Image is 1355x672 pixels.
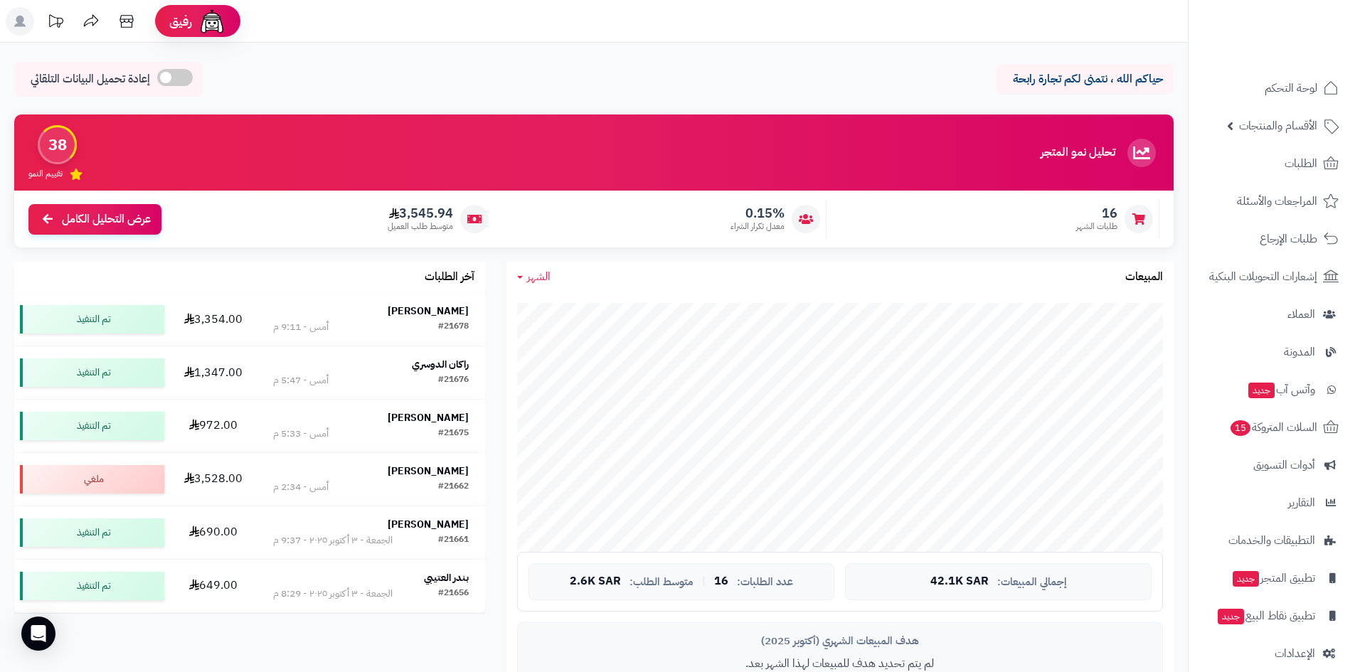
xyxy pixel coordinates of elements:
div: #21675 [438,427,469,441]
span: التطبيقات والخدمات [1228,530,1315,550]
a: المراجعات والأسئلة [1197,184,1346,218]
a: إشعارات التحويلات البنكية [1197,260,1346,294]
div: #21661 [438,533,469,548]
span: لوحة التحكم [1265,78,1317,98]
span: إعادة تحميل البيانات التلقائي [31,71,150,87]
td: 3,528.00 [170,453,257,506]
div: تم التنفيذ [20,412,164,440]
a: السلات المتروكة15 [1197,410,1346,444]
span: 16 [714,575,728,588]
a: الطلبات [1197,146,1346,181]
a: أدوات التسويق [1197,448,1346,482]
td: 649.00 [170,560,257,612]
span: جديد [1218,609,1244,624]
strong: [PERSON_NAME] [388,410,469,425]
div: هدف المبيعات الشهري (أكتوبر 2025) [528,634,1152,649]
img: logo-2.png [1258,25,1341,55]
span: تطبيق المتجر [1231,568,1315,588]
td: 3,354.00 [170,293,257,346]
div: ملغي [20,465,164,494]
span: طلبات الإرجاع [1260,229,1317,249]
span: معدل تكرار الشراء [730,220,785,233]
span: 2.6K SAR [570,575,621,588]
a: طلبات الإرجاع [1197,222,1346,256]
h3: المبيعات [1125,271,1163,284]
span: جديد [1233,571,1259,587]
a: تحديثات المنصة [38,7,73,39]
div: أمس - 9:11 م [273,320,329,334]
a: الشهر [517,269,551,285]
h3: تحليل نمو المتجر [1041,146,1115,159]
a: المدونة [1197,335,1346,369]
strong: [PERSON_NAME] [388,464,469,479]
h3: آخر الطلبات [425,271,474,284]
div: تم التنفيذ [20,305,164,334]
div: أمس - 5:47 م [273,373,329,388]
a: تطبيق المتجرجديد [1197,561,1346,595]
span: جديد [1248,383,1275,398]
div: الجمعة - ٣ أكتوبر ٢٠٢٥ - 8:29 م [273,587,393,601]
span: | [702,576,706,587]
strong: [PERSON_NAME] [388,517,469,532]
div: أمس - 2:34 م [273,480,329,494]
span: متوسط طلب العميل [388,220,453,233]
div: #21656 [438,587,469,601]
a: التقارير [1197,486,1346,520]
a: التطبيقات والخدمات [1197,523,1346,558]
span: الأقسام والمنتجات [1239,116,1317,136]
div: #21676 [438,373,469,388]
span: 0.15% [730,206,785,221]
span: 3,545.94 [388,206,453,221]
span: الطلبات [1285,154,1317,174]
div: تم التنفيذ [20,518,164,547]
td: 1,347.00 [170,346,257,399]
span: رفيق [169,13,192,30]
span: السلات المتروكة [1229,417,1317,437]
a: عرض التحليل الكامل [28,204,161,235]
div: #21678 [438,320,469,334]
td: 690.00 [170,506,257,559]
span: أدوات التسويق [1253,455,1315,475]
strong: راكان الدوسري [412,357,469,372]
a: تطبيق نقاط البيعجديد [1197,599,1346,633]
span: طلبات الشهر [1076,220,1117,233]
div: تم التنفيذ [20,572,164,600]
span: التقارير [1288,493,1315,513]
div: Open Intercom Messenger [21,617,55,651]
span: 16 [1076,206,1117,221]
div: تم التنفيذ [20,358,164,387]
span: تقييم النمو [28,168,63,180]
span: المراجعات والأسئلة [1237,191,1317,211]
span: عرض التحليل الكامل [62,211,151,228]
span: 42.1K SAR [930,575,989,588]
img: ai-face.png [198,7,226,36]
a: الإعدادات [1197,636,1346,671]
span: تطبيق نقاط البيع [1216,606,1315,626]
span: المدونة [1284,342,1315,362]
p: حياكم الله ، نتمنى لكم تجارة رابحة [1006,71,1163,87]
span: عدد الطلبات: [737,576,793,588]
span: الإعدادات [1275,644,1315,663]
span: الشهر [527,268,551,285]
td: 972.00 [170,400,257,452]
span: العملاء [1287,304,1315,324]
p: لم يتم تحديد هدف للمبيعات لهذا الشهر بعد. [528,656,1152,672]
span: إجمالي المبيعات: [997,576,1067,588]
a: العملاء [1197,297,1346,331]
span: إشعارات التحويلات البنكية [1209,267,1317,287]
strong: [PERSON_NAME] [388,304,469,319]
strong: بندر العتيبي [424,570,469,585]
a: وآتس آبجديد [1197,373,1346,407]
span: متوسط الطلب: [629,576,694,588]
div: أمس - 5:33 م [273,427,329,441]
span: 15 [1230,420,1251,436]
div: #21662 [438,480,469,494]
div: الجمعة - ٣ أكتوبر ٢٠٢٥ - 9:37 م [273,533,393,548]
a: لوحة التحكم [1197,71,1346,105]
span: وآتس آب [1247,380,1315,400]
